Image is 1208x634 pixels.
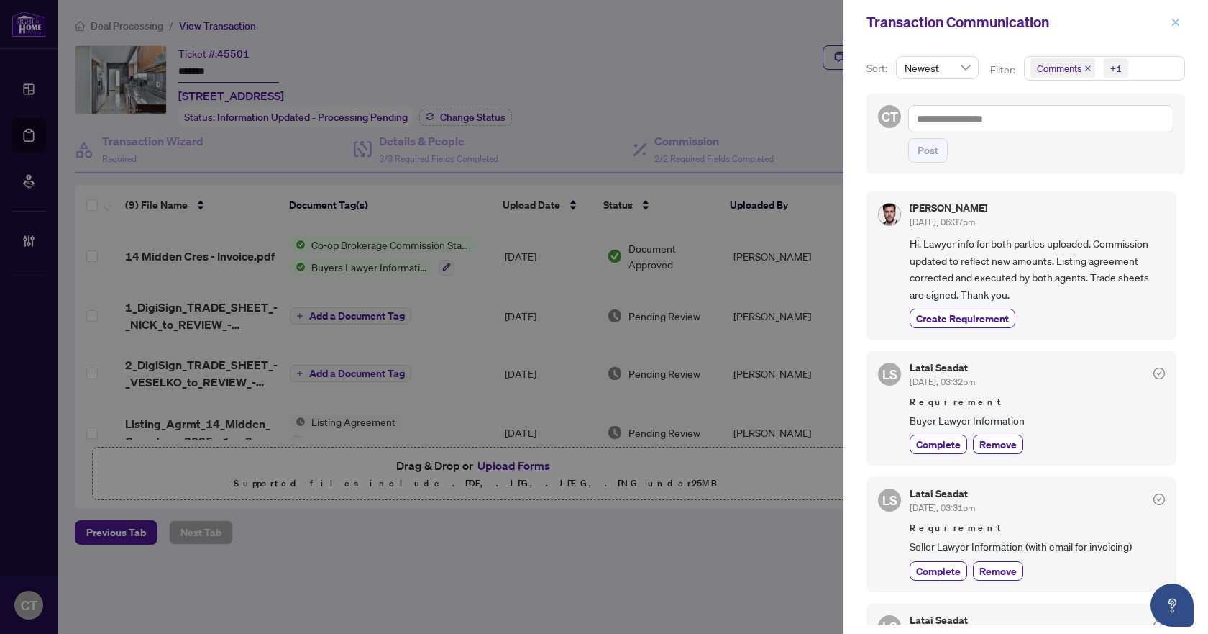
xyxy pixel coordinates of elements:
[910,615,975,625] h5: Latai Seadat
[910,395,1165,409] span: Requirement
[973,561,1023,581] button: Remove
[1037,61,1081,76] span: Comments
[1171,17,1181,27] span: close
[910,376,975,387] span: [DATE], 03:32pm
[879,204,900,225] img: Profile Icon
[1030,58,1095,78] span: Comments
[910,489,975,499] h5: Latai Seadat
[973,435,1023,454] button: Remove
[990,62,1017,78] p: Filter:
[1110,61,1122,76] div: +1
[905,57,970,78] span: Newest
[910,235,1165,303] span: Hi. Lawyer info for both parties uploaded. Commission updated to reflect new amounts. Listing agr...
[910,502,975,513] span: [DATE], 03:31pm
[916,311,1009,326] span: Create Requirement
[979,563,1017,579] span: Remove
[882,107,898,127] span: CT
[910,203,987,213] h5: [PERSON_NAME]
[910,363,975,373] h5: Latai Seadat
[979,437,1017,452] span: Remove
[882,364,897,384] span: LS
[916,437,961,452] span: Complete
[916,563,961,579] span: Complete
[910,521,1165,535] span: Requirement
[910,538,1165,555] span: Seller Lawyer Information (with email for invoicing)
[910,217,975,227] span: [DATE], 06:37pm
[866,12,1166,33] div: Transaction Communication
[1150,584,1194,627] button: Open asap
[1153,620,1165,632] span: check-circle
[910,561,967,581] button: Complete
[908,138,948,163] button: Post
[1153,368,1165,379] span: check-circle
[866,60,890,76] p: Sort:
[882,490,897,510] span: LS
[1084,65,1092,72] span: close
[910,435,967,454] button: Complete
[910,412,1165,429] span: Buyer Lawyer Information
[910,309,1015,328] button: Create Requirement
[1153,494,1165,505] span: check-circle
